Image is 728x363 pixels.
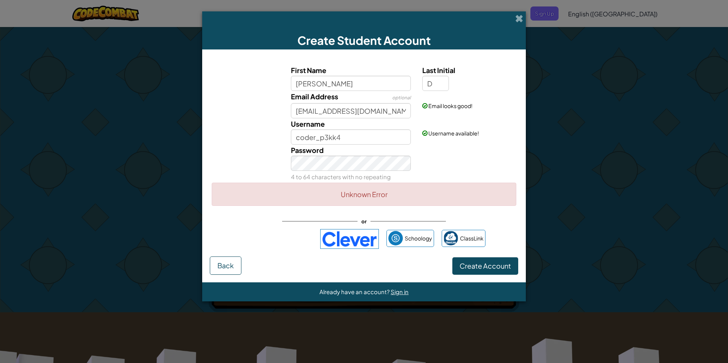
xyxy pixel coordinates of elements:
button: Create Account [452,257,518,275]
span: Already have an account? [319,288,391,295]
iframe: Sign in with Google Button [239,231,316,247]
span: Create Student Account [297,33,431,48]
span: Schoology [405,233,432,244]
small: 4 to 64 characters with no repeating [291,173,391,180]
span: Username available! [428,130,479,137]
span: Email looks good! [428,102,473,109]
span: Username [291,119,325,128]
span: First Name [291,66,326,75]
img: clever-logo-blue.png [320,229,379,249]
a: Sign in [391,288,409,295]
span: Last Initial [422,66,455,75]
div: Unknown Error [212,183,516,206]
span: Password [291,146,324,154]
span: ClassLink [460,233,484,244]
img: schoology.png [388,231,403,245]
span: optional [392,95,411,100]
img: classlink-logo-small.png [444,231,458,245]
span: Email Address [291,92,338,101]
span: Back [217,261,234,270]
button: Back [210,256,241,275]
span: or [358,216,370,227]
